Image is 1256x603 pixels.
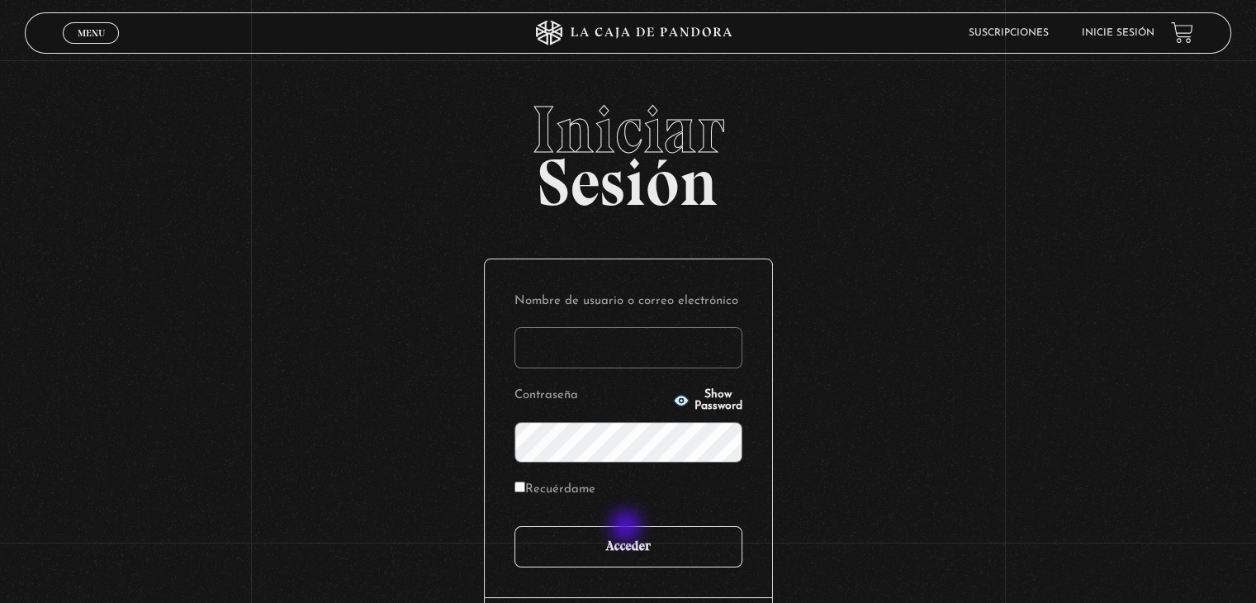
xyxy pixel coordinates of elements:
[25,97,1230,202] h2: Sesión
[694,389,742,412] span: Show Password
[673,389,742,412] button: Show Password
[78,28,105,38] span: Menu
[514,482,525,492] input: Recuérdame
[1171,21,1193,44] a: View your shopping cart
[514,383,668,409] label: Contraseña
[1082,28,1154,38] a: Inicie sesión
[514,289,742,315] label: Nombre de usuario o correo electrónico
[969,28,1049,38] a: Suscripciones
[72,41,111,53] span: Cerrar
[514,526,742,567] input: Acceder
[25,97,1230,163] span: Iniciar
[514,477,595,503] label: Recuérdame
